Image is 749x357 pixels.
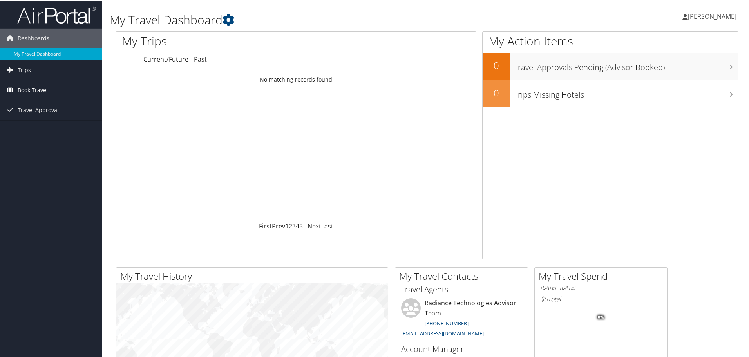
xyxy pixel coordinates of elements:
[272,221,285,230] a: Prev
[292,221,296,230] a: 3
[299,221,303,230] a: 5
[483,52,738,79] a: 0Travel Approvals Pending (Advisor Booked)
[483,32,738,49] h1: My Action Items
[296,221,299,230] a: 4
[289,221,292,230] a: 2
[399,269,528,282] h2: My Travel Contacts
[194,54,207,63] a: Past
[401,343,522,354] h3: Account Manager
[17,5,96,24] img: airportal-logo.png
[514,85,738,100] h3: Trips Missing Hotels
[18,60,31,79] span: Trips
[483,85,510,99] h2: 0
[122,32,320,49] h1: My Trips
[483,58,510,71] h2: 0
[303,221,308,230] span: …
[483,79,738,107] a: 0Trips Missing Hotels
[18,100,59,119] span: Travel Approval
[514,57,738,72] h3: Travel Approvals Pending (Advisor Booked)
[143,54,188,63] a: Current/Future
[285,221,289,230] a: 1
[541,283,661,291] h6: [DATE] - [DATE]
[541,294,661,303] h6: Total
[682,4,744,27] a: [PERSON_NAME]
[401,329,484,336] a: [EMAIL_ADDRESS][DOMAIN_NAME]
[120,269,388,282] h2: My Travel History
[110,11,533,27] h1: My Travel Dashboard
[18,28,49,47] span: Dashboards
[401,283,522,294] h3: Travel Agents
[541,294,548,303] span: $0
[598,314,604,319] tspan: 0%
[116,72,476,86] td: No matching records found
[688,11,736,20] span: [PERSON_NAME]
[425,319,469,326] a: [PHONE_NUMBER]
[539,269,667,282] h2: My Travel Spend
[259,221,272,230] a: First
[321,221,333,230] a: Last
[308,221,321,230] a: Next
[18,80,48,99] span: Book Travel
[397,297,526,339] li: Radiance Technologies Advisor Team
